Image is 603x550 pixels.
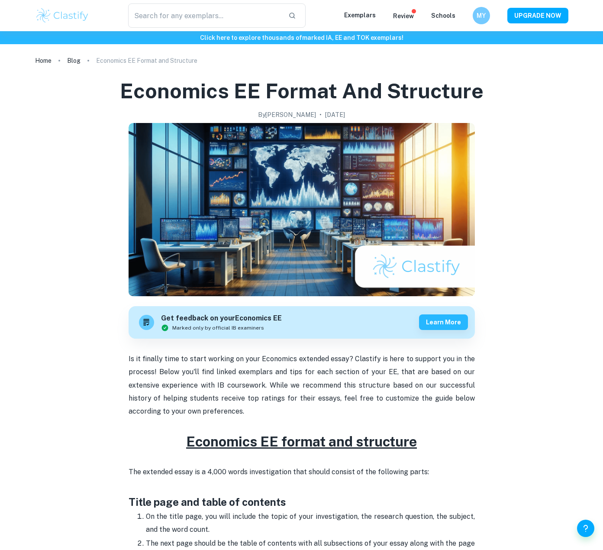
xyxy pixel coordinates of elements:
span: Marked only by official IB examiners [172,324,264,332]
p: Exemplars [344,10,376,20]
h6: Get feedback on your Economics EE [161,313,282,324]
button: UPGRADE NOW [507,8,568,23]
h1: Economics EE Format and Structure [120,77,484,105]
button: Learn more [419,314,468,330]
p: The extended essay is a 4,000 words investigation that should consist of the following parts: [129,452,475,479]
h2: By [PERSON_NAME] [258,110,316,120]
input: Search for any exemplars... [128,3,282,28]
p: Review [393,11,414,21]
p: Is it finally time to start working on your Economics extended essay? Clastify is here to support... [129,353,475,431]
a: Schools [431,12,455,19]
p: • [319,110,322,120]
button: Help and Feedback [577,520,594,537]
a: Home [35,55,52,67]
button: MY [473,7,490,24]
h2: [DATE] [325,110,345,120]
p: Economics EE Format and Structure [96,56,197,65]
p: On the title page, you will include the topic of your investigation, the research question, the s... [146,510,475,537]
u: Economics EE format and structure [186,434,417,450]
a: Blog [67,55,81,67]
a: Get feedback on yourEconomics EEMarked only by official IB examinersLearn more [129,306,475,339]
h6: MY [476,11,486,20]
img: Economics EE Format and Structure cover image [129,123,475,296]
img: Clastify logo [35,7,90,24]
h6: Click here to explore thousands of marked IA, EE and TOK exemplars ! [2,33,601,42]
strong: Title page and table of contents [129,496,286,508]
